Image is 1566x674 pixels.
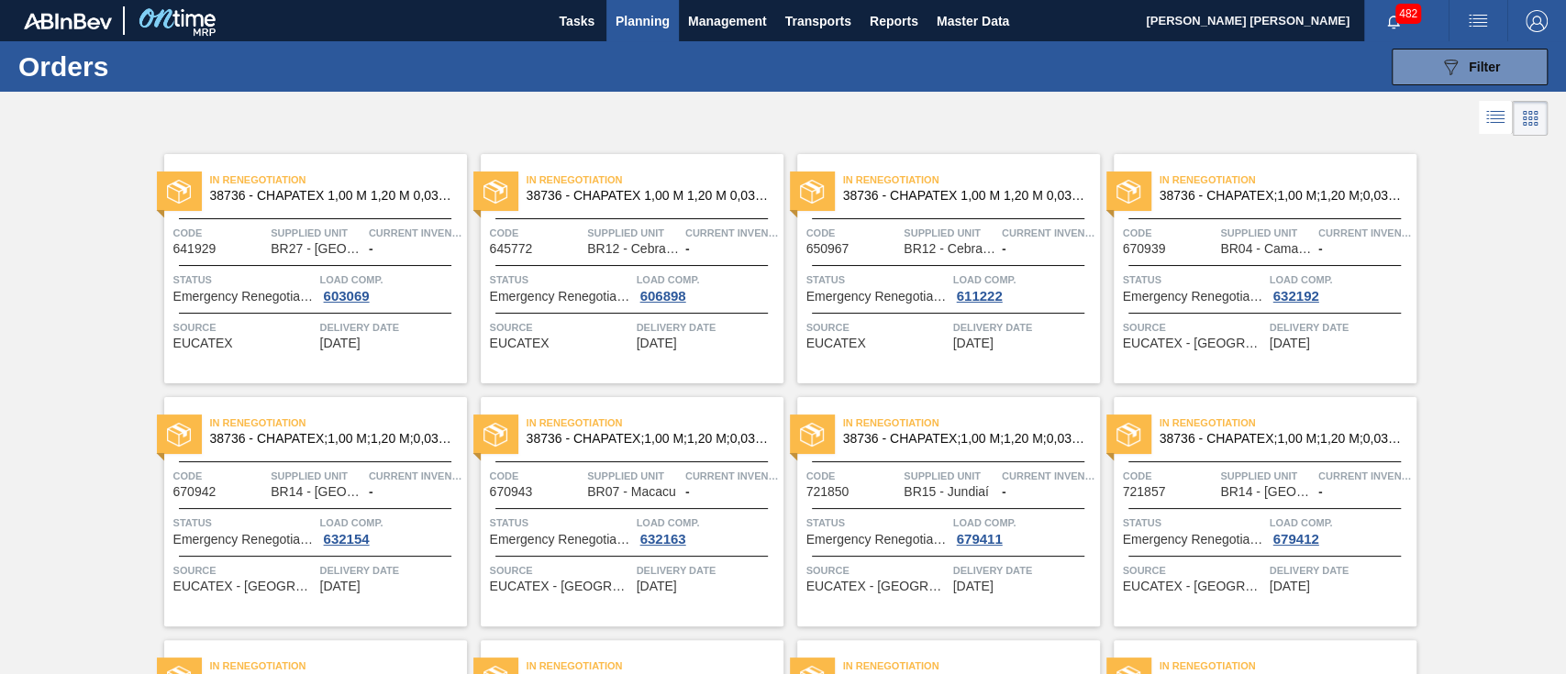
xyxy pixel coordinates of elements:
button: Notifications [1364,8,1423,34]
a: statusIn Renegotiation38736 - CHAPATEX;1,00 M;1,20 M;0,03 M;;Code670942Supplied UnitBR14 - [GEOGR... [150,397,467,626]
span: 38736 - CHAPATEX 1,00 M 1,20 M 0,03 M [210,189,452,203]
span: Load Comp. [1270,271,1412,289]
a: statusIn Renegotiation38736 - CHAPATEX;1,00 M;1,20 M;0,03 M;;Code721850Supplied UnitBR15 - Jundia... [783,397,1100,626]
a: statusIn Renegotiation38736 - CHAPATEX;1,00 M;1,20 M;0,03 M;;Code670943Supplied UnitBR07 - Macacu... [467,397,783,626]
span: Supplied Unit [904,224,997,242]
span: Code [173,224,267,242]
span: Emergency Renegotiation Order [490,290,632,304]
span: - [369,485,373,499]
span: Status [490,271,632,289]
span: Supplied Unit [587,224,681,242]
span: Load Comp. [637,514,779,532]
span: EUCATEX - BOTUCATU [806,580,949,593]
span: Status [1123,514,1265,532]
a: Load Comp.632192 [1270,271,1412,304]
a: statusIn Renegotiation38736 - CHAPATEX;1,00 M;1,20 M;0,03 M;;Code721857Supplied UnitBR14 - [GEOGR... [1100,397,1416,626]
span: Load Comp. [953,514,1095,532]
span: EUCATEX - BOTUCATU [173,580,316,593]
span: In Renegotiation [210,414,467,432]
span: Current inventory [685,467,779,485]
span: - [685,485,690,499]
span: Delivery Date [1270,318,1412,337]
span: 38736 - CHAPATEX;1,00 M;1,20 M;0,03 M;; [527,432,769,446]
span: Load Comp. [953,271,1095,289]
span: Delivery Date [1270,561,1412,580]
span: BR15 - Jundiaí [904,485,989,499]
span: Emergency Renegotiation Order [806,290,949,304]
a: statusIn Renegotiation38736 - CHAPATEX 1,00 M 1,20 M 0,03 MCode650967Supplied UnitBR12 - CebrasaC... [783,154,1100,383]
div: 632192 [1270,289,1323,304]
button: Filter [1392,49,1548,85]
span: Delivery Date [953,318,1095,337]
img: status [483,423,507,447]
span: 09/28/2021 [953,337,994,350]
span: Tasks [557,10,597,32]
span: Code [490,467,583,485]
span: 721850 [806,485,850,499]
div: 679412 [1270,532,1323,547]
div: 606898 [637,289,690,304]
span: Load Comp. [637,271,779,289]
span: Status [806,514,949,532]
img: status [167,423,191,447]
span: Source [1123,561,1265,580]
span: 10/09/2021 [320,580,361,593]
a: Load Comp.679412 [1270,514,1412,547]
span: Filter [1469,60,1500,74]
div: 679411 [953,532,1006,547]
span: In Renegotiation [843,414,1100,432]
span: Supplied Unit [271,224,364,242]
span: Supplied Unit [1220,224,1314,242]
div: 632154 [320,532,373,547]
span: Code [806,467,900,485]
span: BR14 - Curitibana [271,485,362,499]
span: Supplied Unit [1220,467,1314,485]
span: In Renegotiation [1160,171,1416,189]
span: Planning [616,10,670,32]
span: EUCATEX [490,337,550,350]
img: status [800,423,824,447]
span: Supplied Unit [904,467,997,485]
span: 38736 - CHAPATEX;1,00 M;1,20 M;0,03 M;; [210,432,452,446]
span: 645772 [490,242,533,256]
span: 641929 [173,242,217,256]
span: Delivery Date [320,318,462,337]
a: Load Comp.632163 [637,514,779,547]
span: In Renegotiation [527,414,783,432]
img: status [1116,423,1140,447]
span: Emergency Renegotiation Order [806,533,949,547]
img: status [483,180,507,204]
span: Current inventory [369,224,462,242]
span: In Renegotiation [1160,414,1416,432]
span: BR14 - Curitibana [1220,485,1312,499]
span: 482 [1395,4,1421,24]
span: BR07 - Macacu [587,485,675,499]
a: statusIn Renegotiation38736 - CHAPATEX 1,00 M 1,20 M 0,03 MCode641929Supplied UnitBR27 - [GEOGRAP... [150,154,467,383]
span: 650967 [806,242,850,256]
h1: Orders [18,56,287,77]
div: 603069 [320,289,373,304]
span: 721857 [1123,485,1166,499]
span: Emergency Renegotiation Order [1123,290,1265,304]
span: Emergency Renegotiation Order [173,290,316,304]
span: Load Comp. [1270,514,1412,532]
span: - [685,242,690,256]
span: Code [1123,467,1216,485]
span: 11/09/2021 [953,580,994,593]
span: Source [806,318,949,337]
span: 11/09/2021 [1270,580,1310,593]
span: Emergency Renegotiation Order [173,533,316,547]
span: 38736 - CHAPATEX;1,00 M;1,20 M;0,03 M;; [1160,432,1402,446]
span: Code [173,467,267,485]
img: status [1116,180,1140,204]
span: Code [490,224,583,242]
span: - [369,242,373,256]
span: Delivery Date [637,318,779,337]
span: 10/10/2021 [637,580,677,593]
span: Transports [785,10,851,32]
span: Source [490,318,632,337]
img: status [167,180,191,204]
span: Source [806,561,949,580]
span: Code [1123,224,1216,242]
a: Load Comp.611222 [953,271,1095,304]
